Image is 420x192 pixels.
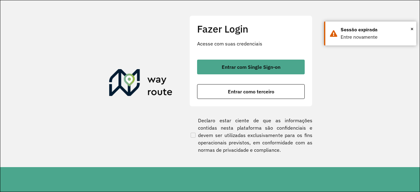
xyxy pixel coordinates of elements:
[197,23,305,35] h2: Fazer Login
[410,24,414,33] button: Close
[222,65,280,69] span: Entrar com Single Sign-on
[197,60,305,74] button: button
[189,117,312,154] label: Declaro estar ciente de que as informações contidas nesta plataforma são confidenciais e devem se...
[197,40,305,47] p: Acesse com suas credenciais
[228,89,274,94] span: Entrar como terceiro
[341,33,412,41] div: Entre novamente
[197,84,305,99] button: button
[109,69,172,99] img: Roteirizador AmbevTech
[410,24,414,33] span: ×
[341,26,412,33] div: Sessão expirada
